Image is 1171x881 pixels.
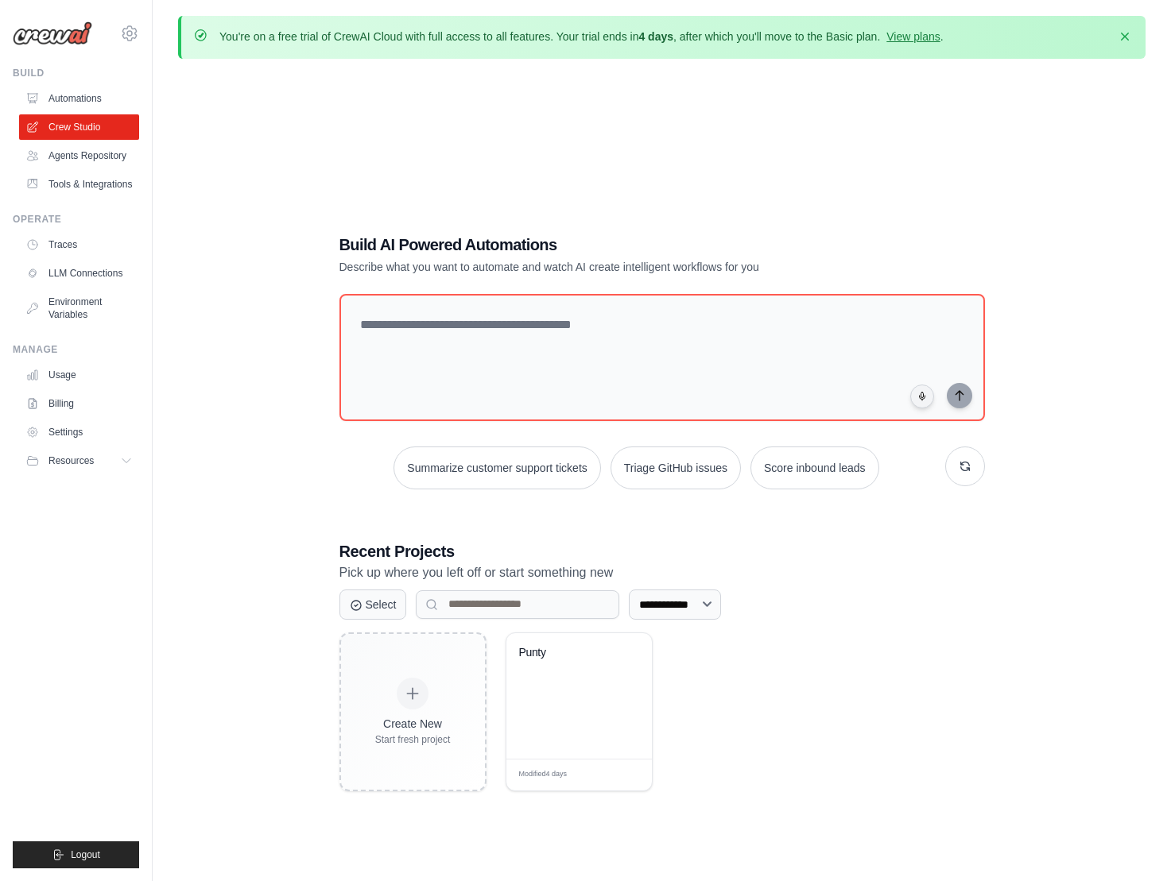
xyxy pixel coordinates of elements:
button: Triage GitHub issues [611,446,741,489]
img: Logo [13,21,92,45]
a: Tools & Integrations [19,172,139,197]
span: Resources [48,454,94,467]
button: Select [339,589,407,620]
a: Automations [19,86,139,111]
a: Billing [19,391,139,416]
p: You're on a free trial of CrewAI Cloud with full access to all features. Your trial ends in , aft... [219,29,944,44]
a: Traces [19,232,139,257]
span: Edit [614,769,627,781]
div: Punty [519,646,615,660]
a: Crew Studio [19,114,139,140]
div: Operate [13,213,139,226]
div: Start fresh project [375,733,451,746]
a: View plans [886,30,940,43]
button: Get new suggestions [945,446,985,486]
h1: Build AI Powered Automations [339,234,874,256]
a: Agents Repository [19,143,139,168]
div: Build [13,67,139,79]
a: Environment Variables [19,289,139,327]
div: Manage [13,343,139,356]
p: Describe what you want to automate and watch AI create intelligent workflows for you [339,259,874,275]
strong: 4 days [638,30,673,43]
a: Usage [19,362,139,388]
div: Create New [375,716,451,732]
a: LLM Connections [19,261,139,286]
button: Score inbound leads [750,446,879,489]
p: Pick up where you left off or start something new [339,562,985,583]
h3: Recent Projects [339,540,985,562]
button: Click to speak your automation idea [910,384,934,408]
button: Summarize customer support tickets [394,446,600,489]
button: Resources [19,448,139,473]
span: Logout [71,848,100,861]
a: Settings [19,419,139,445]
button: Logout [13,841,139,868]
span: Modified 4 days [519,769,568,780]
